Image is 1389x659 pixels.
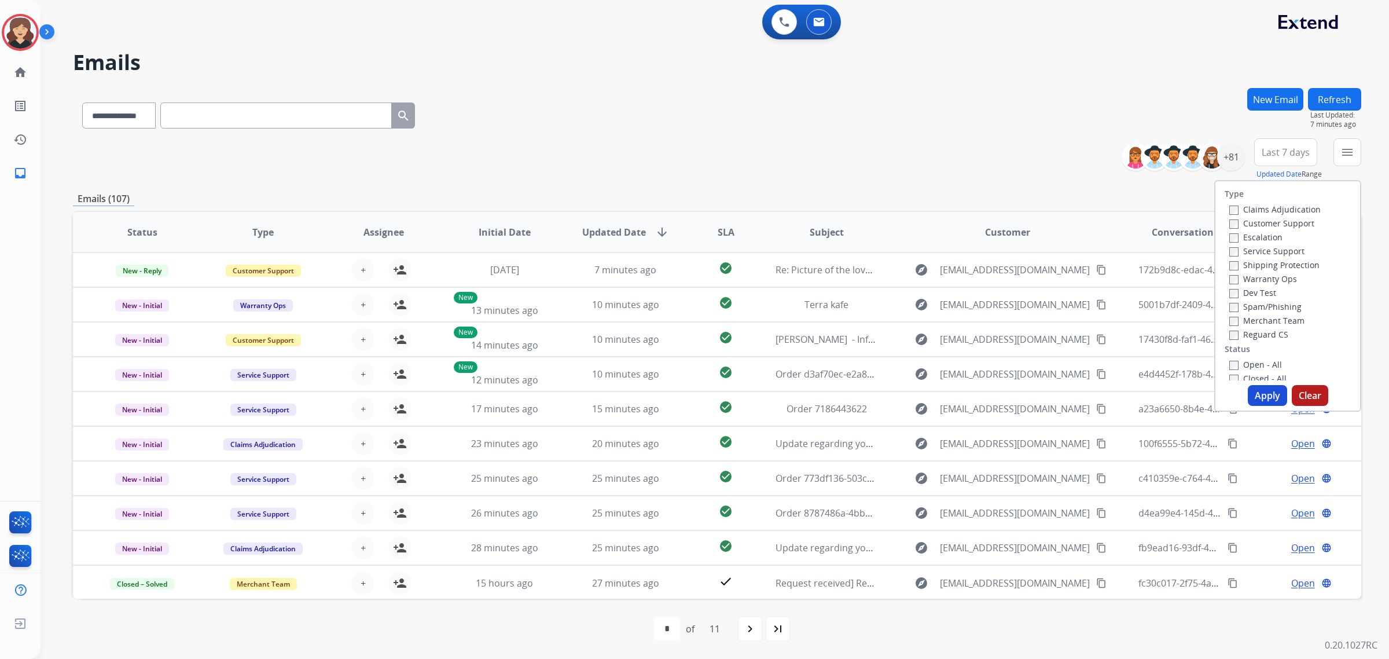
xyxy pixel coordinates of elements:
span: Open [1291,576,1315,590]
button: Clear [1292,385,1328,406]
h2: Emails [73,51,1361,74]
span: New - Initial [115,334,169,346]
label: Merchant Team [1229,315,1305,326]
span: Update regarding your fulfillment method for Service Order: df318f72-e2ae-4940-b575-764b20aba4b3 [776,541,1217,554]
label: Claims Adjudication [1229,204,1321,215]
span: 15 minutes ago [592,402,659,415]
mat-icon: explore [914,263,928,277]
span: New - Initial [115,473,169,485]
mat-icon: explore [914,541,928,555]
mat-icon: content_copy [1228,508,1238,518]
mat-icon: explore [914,576,928,590]
span: 27 minutes ago [592,577,659,590]
span: d4ea99e4-145d-40e0-ae8c-3d69b3910bf9 [1138,507,1317,519]
span: 26 minutes ago [471,507,538,519]
span: e4d4452f-178b-4742-a528-ae5287c6190f [1138,368,1313,380]
mat-icon: search [396,109,410,123]
mat-icon: home [13,65,27,79]
mat-icon: person_add [393,332,407,346]
div: +81 [1217,143,1245,171]
p: 0.20.1027RC [1325,638,1377,652]
input: Spam/Phishing [1229,303,1239,312]
mat-icon: language [1321,473,1332,484]
span: Last 7 days [1262,150,1310,155]
span: + [361,298,366,312]
span: 12 minutes ago [471,374,538,386]
span: New - Initial [115,369,169,381]
mat-icon: check_circle [719,365,733,379]
div: of [686,622,694,636]
span: 25 minutes ago [592,472,659,485]
span: 23 minutes ago [471,437,538,450]
span: Open [1291,506,1315,520]
span: Initial Date [479,225,531,239]
label: Reguard CS [1229,329,1288,340]
mat-icon: person_add [393,263,407,277]
span: fb9ead16-93df-464c-b52b-74cebc750193 [1138,541,1314,554]
mat-icon: explore [914,402,928,416]
input: Service Support [1229,247,1239,257]
span: 100f6555-5b72-45df-9c3a-23998b8158e0 [1138,437,1313,450]
span: + [361,263,366,277]
mat-icon: content_copy [1228,473,1238,484]
span: [EMAIL_ADDRESS][DOMAIN_NAME] [940,471,1090,485]
mat-icon: language [1321,578,1332,588]
mat-icon: check_circle [719,400,733,414]
span: 25 minutes ago [471,472,538,485]
mat-icon: person_add [393,367,407,381]
span: New - Initial [115,438,169,451]
label: Spam/Phishing [1229,301,1302,312]
button: + [351,536,374,559]
span: Claims Adjudication [223,438,303,451]
span: [PERSON_NAME] - Information Validation [776,333,956,346]
mat-icon: person_add [393,402,407,416]
mat-icon: list_alt [13,99,27,113]
mat-icon: explore [914,367,928,381]
span: + [361,506,366,520]
mat-icon: content_copy [1096,299,1107,310]
span: Re: Picture of the loveseat [776,263,889,276]
label: Type [1225,188,1244,200]
span: [EMAIL_ADDRESS][DOMAIN_NAME] [940,263,1090,277]
mat-icon: check_circle [719,296,733,310]
span: Open [1291,471,1315,485]
input: Dev Test [1229,289,1239,298]
mat-icon: person_add [393,506,407,520]
button: + [351,572,374,595]
label: Dev Test [1229,287,1276,298]
mat-icon: content_copy [1096,438,1107,449]
span: Open [1291,541,1315,555]
span: 7 minutes ago [594,263,656,276]
span: [EMAIL_ADDRESS][DOMAIN_NAME] [940,298,1090,312]
mat-icon: inbox [13,166,27,180]
span: 10 minutes ago [592,333,659,346]
mat-icon: content_copy [1096,265,1107,275]
span: Service Support [230,369,296,381]
span: Assignee [363,225,404,239]
span: 14 minutes ago [471,339,538,352]
mat-icon: content_copy [1228,543,1238,553]
button: + [351,432,374,455]
span: 172b9d8c-edac-469a-a58f-6952ada85313 [1138,263,1315,276]
span: [EMAIL_ADDRESS][DOMAIN_NAME] [940,541,1090,555]
span: Warranty Ops [233,299,293,312]
span: Customer Support [226,265,301,277]
span: Open [1291,437,1315,451]
span: [EMAIL_ADDRESS][DOMAIN_NAME] [940,437,1090,451]
span: 10 minutes ago [592,368,659,380]
span: Customer Support [226,334,301,346]
span: 10 minutes ago [592,298,659,311]
span: + [361,332,366,346]
button: + [351,501,374,525]
mat-icon: explore [914,506,928,520]
label: Closed - All [1229,373,1287,384]
span: Closed – Solved [110,578,174,590]
span: Merchant Team [230,578,297,590]
span: [EMAIL_ADDRESS][DOMAIN_NAME] [940,576,1090,590]
span: 17430f8d-faf1-4673-9c85-c41b3937738c [1138,333,1309,346]
div: 11 [700,617,729,640]
span: Order d3af70ec-e2a8-4456-9c7d-f50e41dea2a4 [776,368,978,380]
span: Service Support [230,404,296,416]
span: Range [1256,169,1322,179]
button: Apply [1248,385,1287,406]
